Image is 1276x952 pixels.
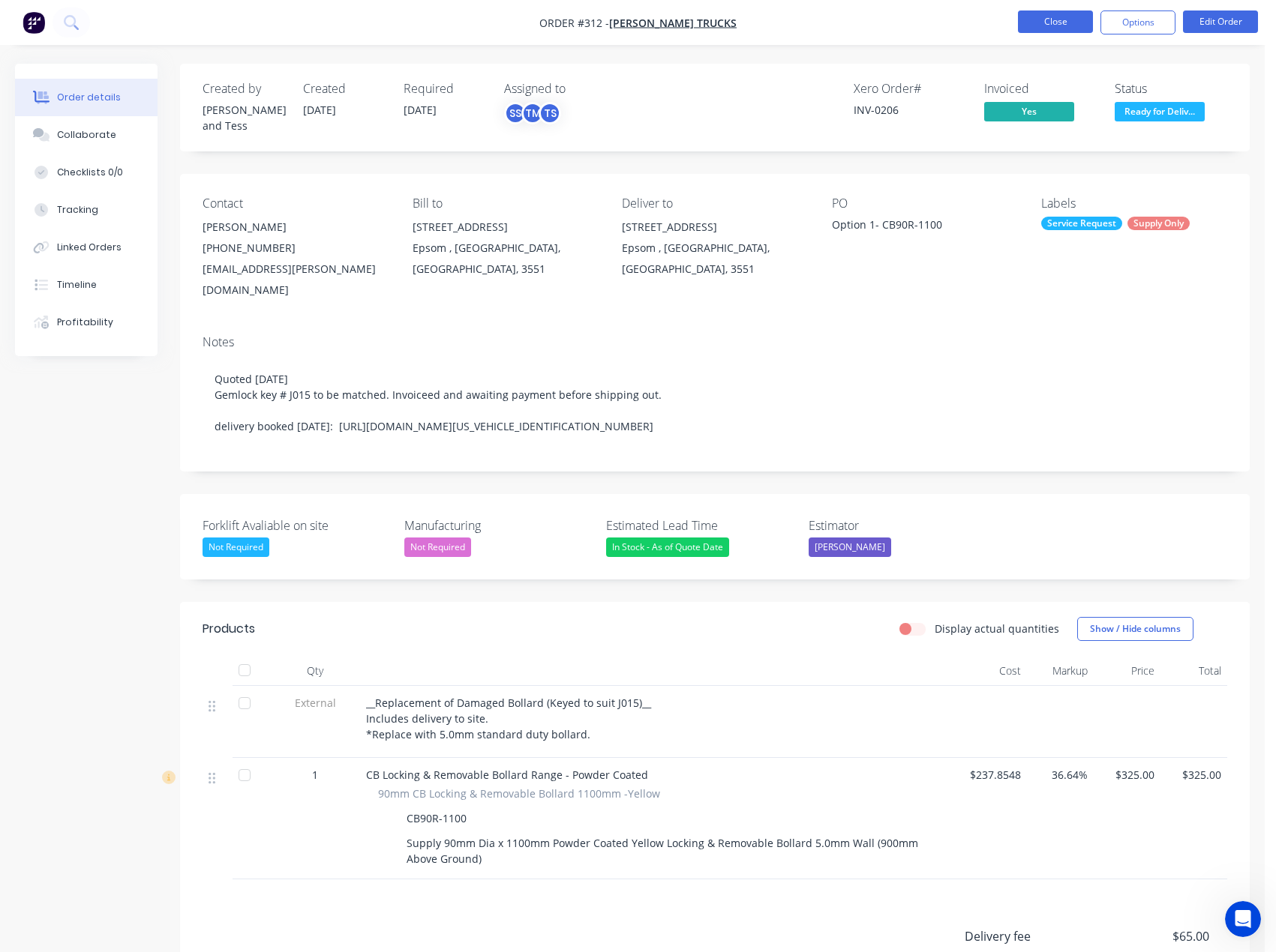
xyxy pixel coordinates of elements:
[47,491,59,503] button: Gif picker
[57,316,113,329] div: Profitability
[23,11,45,34] img: Factory
[1027,656,1094,686] div: Markup
[935,621,1059,636] label: Display actual quantities
[73,19,180,34] p: Active in the last 15m
[622,217,808,280] div: [STREET_ADDRESS]Epsom , [GEOGRAPHIC_DATA], [GEOGRAPHIC_DATA], 3551
[366,768,648,782] span: CB Locking & Removable Bollard Range - Powder Coated
[413,238,599,280] div: Epsom , [GEOGRAPHIC_DATA], [GEOGRAPHIC_DATA], 3551
[504,102,527,124] div: SS
[606,516,794,534] label: Estimated Lead Time
[12,106,288,194] div: Maricar says…
[539,102,561,124] div: TS
[153,61,288,94] div: In factory? Yes we do
[1018,10,1093,33] button: Close
[413,196,599,211] div: Bill to
[984,82,1097,96] div: Invoiced
[504,82,654,96] div: Assigned to
[203,217,389,238] div: [PERSON_NAME]
[12,239,288,454] div: Maricar says…
[1115,82,1227,96] div: Status
[378,786,660,801] span: 90mm CB Locking & Removable Bollard 1100mm -Yellow
[57,241,122,254] div: Linked Orders
[15,116,158,154] button: Collaborate
[12,195,288,240] div: Tayla says…
[235,6,263,34] button: Home
[809,537,891,557] div: [PERSON_NAME]
[24,430,100,439] div: Maricar • [DATE]
[1160,656,1227,686] div: Total
[24,248,234,322] div: You're welcome. The team has confirmed that custom columns are showing when the partial invoice i...
[366,696,651,741] span: __Replacement of Damaged Bollard (Keyed to suit J015)__ Includes delivery to site. *Replace with ...
[180,204,277,219] div: thanks for that :) !
[404,103,437,117] span: [DATE]
[1041,196,1227,211] div: Labels
[966,767,1021,783] span: $237.8548
[609,16,737,30] a: [PERSON_NAME] Trucks
[312,767,318,783] span: 1
[504,102,561,124] button: SSTMTS
[203,335,1227,349] div: Notes
[10,6,38,34] button: go back
[12,61,288,106] div: Tayla says…
[12,239,246,427] div: You're welcome. The team has confirmed that custom columns are showingOptionswhen the partial inv...
[965,927,1098,945] span: Delivery fee
[57,203,98,217] div: Tracking
[95,491,107,503] button: Start recording
[1098,927,1209,945] span: $65.00
[23,491,35,503] button: Emoji picker
[1225,901,1261,937] iframe: To enrich screen reader interactions, please activate Accessibility in Grammarly extension settings
[68,278,113,292] code: Options
[276,695,354,711] span: External
[98,454,288,487] div: sounds good! thankyou again :)
[303,82,386,96] div: Created
[203,537,269,557] div: Not Required
[521,102,544,124] div: TM
[1077,617,1193,641] button: Show / Hide columns
[984,102,1074,121] span: Yes
[24,115,234,173] div: Thanks for confirming, [PERSON_NAME]. I’ll have the team look into this and get back to you shortly.
[413,217,599,238] div: [STREET_ADDRESS]
[203,620,255,638] div: Products
[43,8,67,32] img: Profile image for Maricar
[57,91,121,104] div: Order details
[1115,102,1205,124] button: Ready for Deliv...
[809,516,996,534] label: Estimator
[1094,656,1160,686] div: Price
[1100,767,1154,783] span: $325.00
[12,106,246,182] div: Thanks for confirming, [PERSON_NAME]. I’ll have the team look into this and get back to you shortly.
[13,460,287,485] textarea: Message…
[203,356,1227,449] div: Quoted [DATE] Gemlock key # J015 to be matched. Invoiceed and awaiting payment before shipping ou...
[404,537,471,557] div: Not Required
[1033,767,1088,783] span: 36.64%
[15,191,158,229] button: Tracking
[622,217,808,238] div: [STREET_ADDRESS]
[401,807,473,829] div: CB90R-1100
[15,229,158,266] button: Linked Orders
[1127,217,1190,230] div: Supply Only
[622,238,808,280] div: Epsom , [GEOGRAPHIC_DATA], [GEOGRAPHIC_DATA], 3551
[401,832,942,870] div: Supply 90mm Dia x 1100mm Powder Coated Yellow Locking & Removable Bollard 5.0mm Wall (900mm Above...
[203,238,389,259] div: [PHONE_NUMBER]
[832,196,1018,211] div: PO
[203,217,389,301] div: [PERSON_NAME][PHONE_NUMBER][EMAIL_ADDRESS][PERSON_NAME][DOMAIN_NAME]
[168,195,289,228] div: thanks for that :) !
[15,304,158,341] button: Profitability
[854,103,899,117] a: INV-0206
[57,166,123,179] div: Checklists 0/0
[57,128,116,142] div: Collaborate
[24,330,234,418] div: In the meantime, while the team works on a fix, please download the partial invoices using Option...
[1041,217,1122,230] div: Service Request
[15,79,158,116] button: Order details
[1115,102,1205,121] span: Ready for Deliv...
[1183,10,1258,33] button: Edit Order
[606,537,729,557] div: In Stock - As of Quote Date
[1100,10,1175,34] button: Options
[203,516,390,534] label: Forklift Avaliable on site
[257,485,281,509] button: Send a message…
[165,70,276,85] div: In factory? Yes we do
[539,16,609,30] span: Order #312 -
[203,102,285,133] div: [PERSON_NAME] and Tess
[12,454,288,505] div: Tayla says…
[303,103,336,117] span: [DATE]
